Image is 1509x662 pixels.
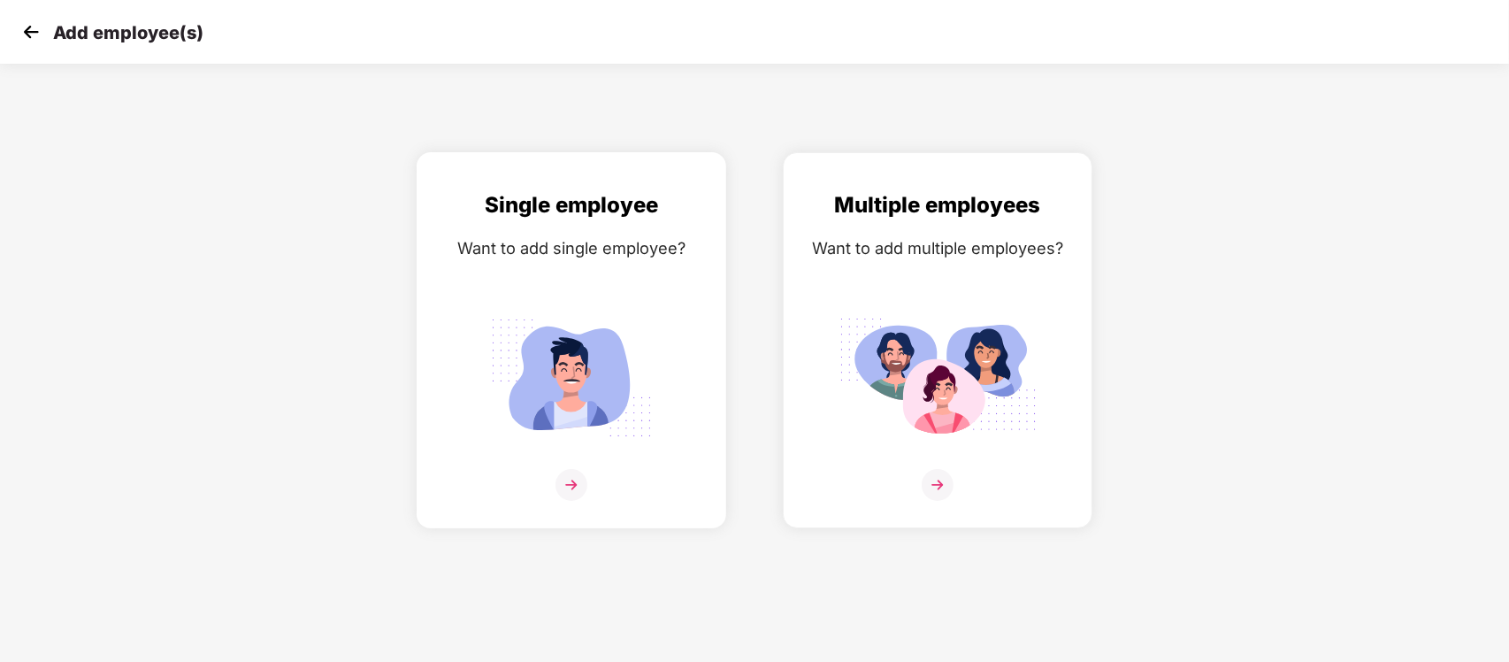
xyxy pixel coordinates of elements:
img: svg+xml;base64,PHN2ZyB4bWxucz0iaHR0cDovL3d3dy53My5vcmcvMjAwMC9zdmciIGlkPSJNdWx0aXBsZV9lbXBsb3llZS... [839,309,1037,447]
div: Want to add single employee? [435,235,708,261]
div: Want to add multiple employees? [801,235,1074,261]
img: svg+xml;base64,PHN2ZyB4bWxucz0iaHR0cDovL3d3dy53My5vcmcvMjAwMC9zdmciIHdpZHRoPSIzNiIgaGVpZ2h0PSIzNi... [922,469,954,501]
p: Add employee(s) [53,22,203,43]
img: svg+xml;base64,PHN2ZyB4bWxucz0iaHR0cDovL3d3dy53My5vcmcvMjAwMC9zdmciIGlkPSJTaW5nbGVfZW1wbG95ZWUiIH... [472,309,670,447]
div: Multiple employees [801,189,1074,222]
img: svg+xml;base64,PHN2ZyB4bWxucz0iaHR0cDovL3d3dy53My5vcmcvMjAwMC9zdmciIHdpZHRoPSIzMCIgaGVpZ2h0PSIzMC... [18,19,44,45]
div: Single employee [435,189,708,222]
img: svg+xml;base64,PHN2ZyB4bWxucz0iaHR0cDovL3d3dy53My5vcmcvMjAwMC9zdmciIHdpZHRoPSIzNiIgaGVpZ2h0PSIzNi... [555,469,587,501]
